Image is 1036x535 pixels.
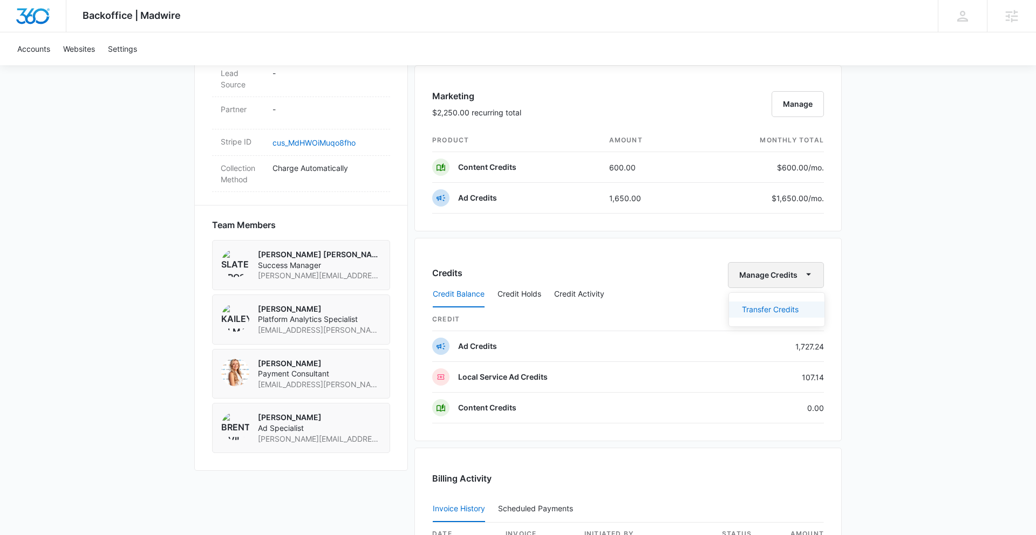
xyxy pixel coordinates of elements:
span: [PERSON_NAME][EMAIL_ADDRESS][PERSON_NAME][DOMAIN_NAME] [258,270,381,281]
div: Stripe IDcus_MdHWOiMuqo8fho [212,129,390,156]
div: Scheduled Payments [498,505,577,512]
a: Settings [101,32,144,65]
div: Keywords by Traffic [119,64,182,71]
th: amount [601,129,693,152]
p: Ad Credits [458,193,497,203]
h3: Billing Activity [432,472,824,485]
img: tab_keywords_by_traffic_grey.svg [107,63,116,71]
p: Charge Automatically [272,162,381,174]
div: Domain: [DOMAIN_NAME] [28,28,119,37]
dt: Partner [221,104,264,115]
a: Accounts [11,32,57,65]
span: [EMAIL_ADDRESS][PERSON_NAME][DOMAIN_NAME] [258,325,381,335]
p: - [272,104,381,115]
button: Transfer Credits [729,301,824,318]
button: Manage [772,91,824,117]
dt: Stripe ID [221,136,264,147]
span: /mo. [808,163,824,172]
div: Partner- [212,97,390,129]
button: Credit Activity [554,282,604,307]
p: $2,250.00 recurring total [432,107,521,118]
img: tab_domain_overview_orange.svg [29,63,38,71]
td: 0.00 [710,393,824,423]
td: 1,650.00 [601,183,693,214]
div: Collection MethodCharge Automatically [212,156,390,192]
td: 107.14 [710,362,824,393]
p: Local Service Ad Credits [458,372,548,382]
span: Platform Analytics Specialist [258,314,381,325]
p: Ad Credits [458,341,497,352]
p: $600.00 [773,162,824,173]
th: monthly total [692,129,824,152]
p: [PERSON_NAME] [258,358,381,369]
p: Content Credits [458,162,516,173]
p: [PERSON_NAME] [258,304,381,314]
span: Team Members [212,218,276,231]
span: /mo. [808,194,824,203]
button: Invoice History [433,496,485,522]
div: Lead Source- [212,61,390,97]
p: [PERSON_NAME] [PERSON_NAME] [258,249,381,260]
span: Backoffice | Madwire [83,10,181,21]
span: Payment Consultant [258,368,381,379]
a: cus_MdHWOiMuqo8fho [272,138,356,147]
span: [PERSON_NAME][EMAIL_ADDRESS][PERSON_NAME][DOMAIN_NAME] [258,434,381,444]
img: website_grey.svg [17,28,26,37]
p: $1,650.00 [772,193,824,204]
p: - [272,67,381,79]
div: Domain Overview [41,64,97,71]
div: Transfer Credits [742,306,799,313]
a: Websites [57,32,101,65]
p: Content Credits [458,402,516,413]
span: Success Manager [258,260,381,271]
img: Brent Avila [221,412,249,440]
td: 600.00 [601,152,693,183]
button: Manage Credits [728,262,824,288]
dt: Collection Method [221,162,264,185]
dt: Lead Source [221,67,264,90]
td: 1,727.24 [710,331,824,362]
span: [EMAIL_ADDRESS][PERSON_NAME][DOMAIN_NAME] [258,379,381,390]
div: v 4.0.25 [30,17,53,26]
img: Tessa Gural [221,358,249,386]
p: [PERSON_NAME] [258,412,381,423]
img: Slater Drost [221,249,249,277]
h3: Marketing [432,90,521,102]
img: Kailey Almanza [221,304,249,332]
th: credit [432,308,710,331]
button: Credit Holds [497,282,541,307]
span: Ad Specialist [258,423,381,434]
th: product [432,129,601,152]
h3: Credits [432,266,462,279]
th: Remaining [710,308,824,331]
img: logo_orange.svg [17,17,26,26]
button: Credit Balance [433,282,485,307]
